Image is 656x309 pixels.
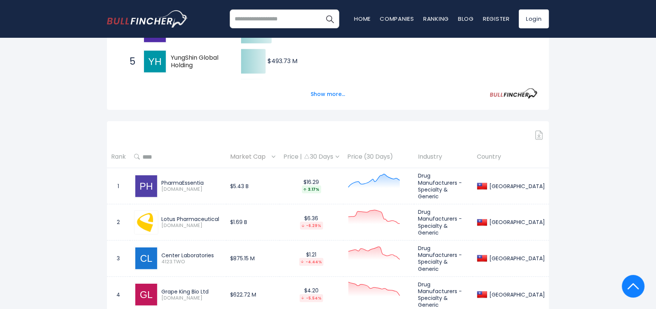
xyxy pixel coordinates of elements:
[226,168,280,204] td: $5.43 B
[487,255,545,262] div: [GEOGRAPHIC_DATA]
[226,204,280,241] td: $1.69 B
[284,179,339,193] div: $16.29
[107,10,188,28] img: bullfincher logo
[487,291,545,298] div: [GEOGRAPHIC_DATA]
[414,240,473,277] td: Drug Manufacturers - Specialty & Generic
[354,15,371,23] a: Home
[135,212,157,233] img: 1795.TW.png
[161,216,222,222] div: Lotus Pharmaceutical
[284,215,339,230] div: $6.36
[107,240,130,277] td: 3
[483,15,510,23] a: Register
[161,288,222,295] div: Grape King Bio Ltd
[126,55,133,68] span: 5
[161,222,222,229] span: [DOMAIN_NAME]
[487,183,545,190] div: [GEOGRAPHIC_DATA]
[380,15,414,23] a: Companies
[268,57,297,65] text: $493.73 M
[226,240,280,277] td: $875.15 M
[414,204,473,241] td: Drug Manufacturers - Specialty & Generic
[161,179,222,186] div: PharmaEssentia
[302,185,321,193] div: 3.17%
[284,153,339,161] div: Price | 30 Days
[171,54,228,70] span: YungShin Global Holding
[284,287,339,302] div: $4.20
[107,204,130,241] td: 2
[299,258,323,266] div: -4.44%
[107,168,130,204] td: 1
[107,10,188,28] a: Go to homepage
[107,146,130,168] th: Rank
[343,146,414,168] th: Price (30 Days)
[487,219,545,226] div: [GEOGRAPHIC_DATA]
[231,151,270,163] span: Market Cap
[423,15,449,23] a: Ranking
[161,259,222,265] span: 4123.TWO
[300,294,323,302] div: -5.54%
[161,186,222,193] span: [DOMAIN_NAME]
[284,251,339,266] div: $1.21
[519,9,549,28] a: Login
[320,9,339,28] button: Search
[161,252,222,259] div: Center Laboratories
[300,222,323,230] div: -6.29%
[458,15,474,23] a: Blog
[306,88,350,100] button: Show more...
[414,146,473,168] th: Industry
[144,51,166,73] img: YungShin Global Holding
[161,295,222,301] span: [DOMAIN_NAME]
[414,168,473,204] td: Drug Manufacturers - Specialty & Generic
